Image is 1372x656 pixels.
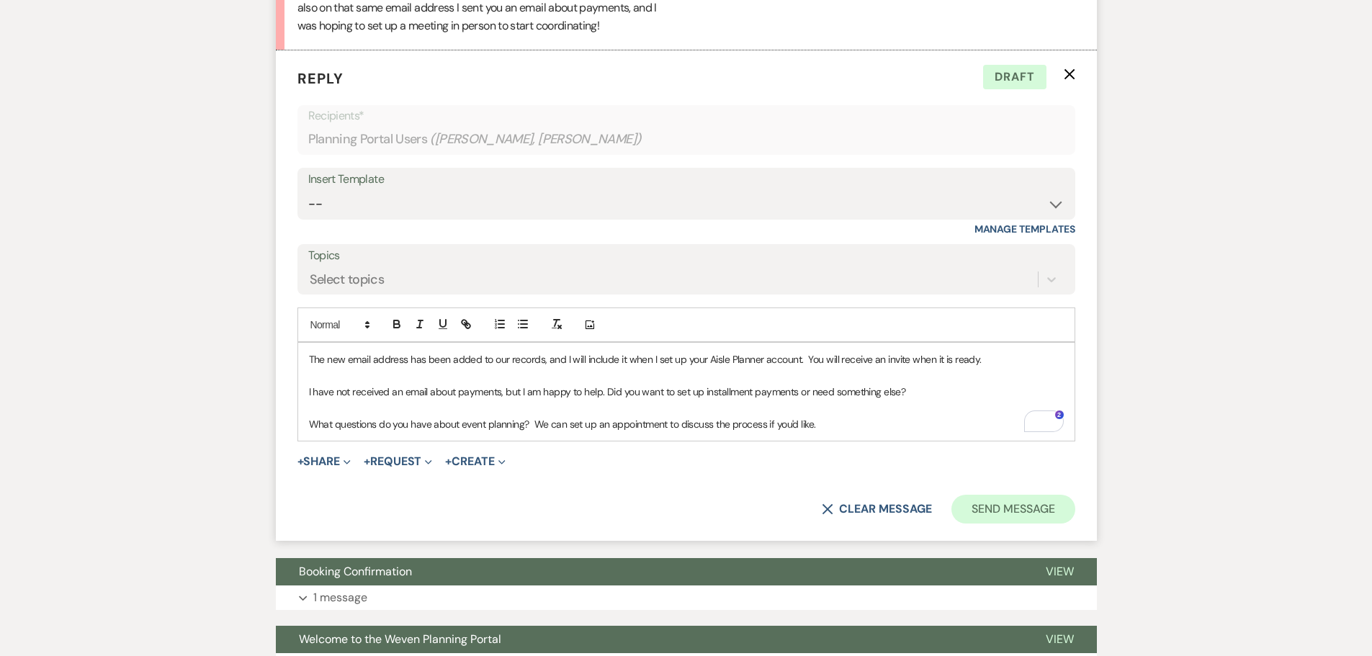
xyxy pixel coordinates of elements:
[445,456,452,467] span: +
[299,632,501,647] span: Welcome to the Weven Planning Portal
[951,495,1075,524] button: Send Message
[1023,626,1097,653] button: View
[364,456,370,467] span: +
[276,585,1097,610] button: 1 message
[983,65,1046,89] span: Draft
[1046,632,1074,647] span: View
[430,130,642,149] span: ( [PERSON_NAME], [PERSON_NAME] )
[974,223,1075,235] a: Manage Templates
[308,169,1064,190] div: Insert Template
[308,107,1064,125] p: Recipients*
[445,456,505,467] button: Create
[309,384,1064,400] p: I have not received an email about payments, but I am happy to help. Did you want to set up insta...
[310,270,385,289] div: Select topics
[308,246,1064,266] label: Topics
[276,558,1023,585] button: Booking Confirmation
[297,456,351,467] button: Share
[313,588,367,607] p: 1 message
[299,564,412,579] span: Booking Confirmation
[297,456,304,467] span: +
[297,69,344,88] span: Reply
[309,416,1064,432] p: What questions do you have about event planning? We can set up an appointment to discuss the proc...
[1046,564,1074,579] span: View
[822,503,931,515] button: Clear message
[308,125,1064,153] div: Planning Portal Users
[364,456,432,467] button: Request
[276,626,1023,653] button: Welcome to the Weven Planning Portal
[309,351,1064,367] p: The new email address has been added to our records, and I will include it when I set up your Ais...
[1023,558,1097,585] button: View
[298,343,1075,441] div: To enrich screen reader interactions, please activate Accessibility in Grammarly extension settings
